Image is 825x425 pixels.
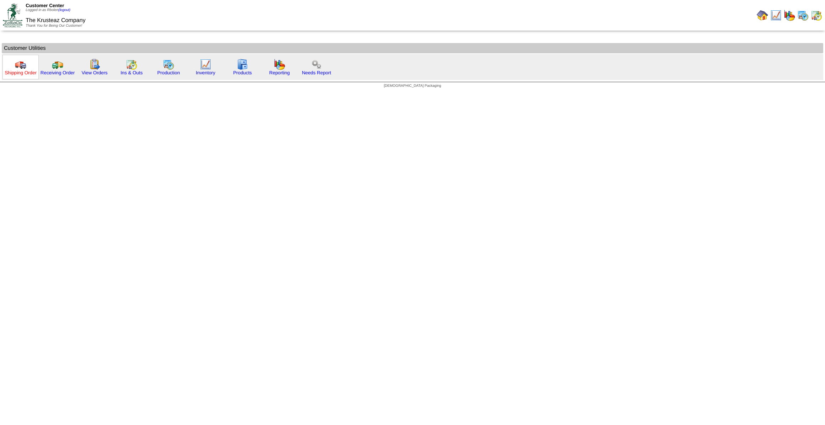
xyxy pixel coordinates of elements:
a: (logout) [58,8,70,12]
span: Thank You for Being Our Customer! [26,24,82,28]
a: Ins & Outs [121,70,143,75]
a: Receiving Order [41,70,75,75]
img: graph.gif [274,59,285,70]
a: Products [233,70,252,75]
img: workflow.png [311,59,322,70]
span: Customer Center [26,3,64,8]
td: Customer Utilities [2,43,823,53]
img: home.gif [757,10,768,21]
a: Reporting [269,70,290,75]
img: ZoRoCo_Logo(Green%26Foil)%20jpg.webp [3,3,22,27]
span: [DEMOGRAPHIC_DATA] Packaging [384,84,441,88]
img: line_graph.gif [770,10,782,21]
img: truck.gif [15,59,26,70]
a: Production [157,70,180,75]
img: graph.gif [784,10,795,21]
img: calendarinout.gif [126,59,137,70]
img: line_graph.gif [200,59,211,70]
img: calendarprod.gif [797,10,809,21]
a: Inventory [196,70,215,75]
img: calendarinout.gif [811,10,822,21]
img: calendarprod.gif [163,59,174,70]
a: View Orders [81,70,107,75]
img: truck2.gif [52,59,63,70]
a: Shipping Order [5,70,37,75]
span: Logged in as Rbolen [26,8,70,12]
span: The Krusteaz Company [26,17,85,23]
img: cabinet.gif [237,59,248,70]
img: workorder.gif [89,59,100,70]
a: Needs Report [302,70,331,75]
